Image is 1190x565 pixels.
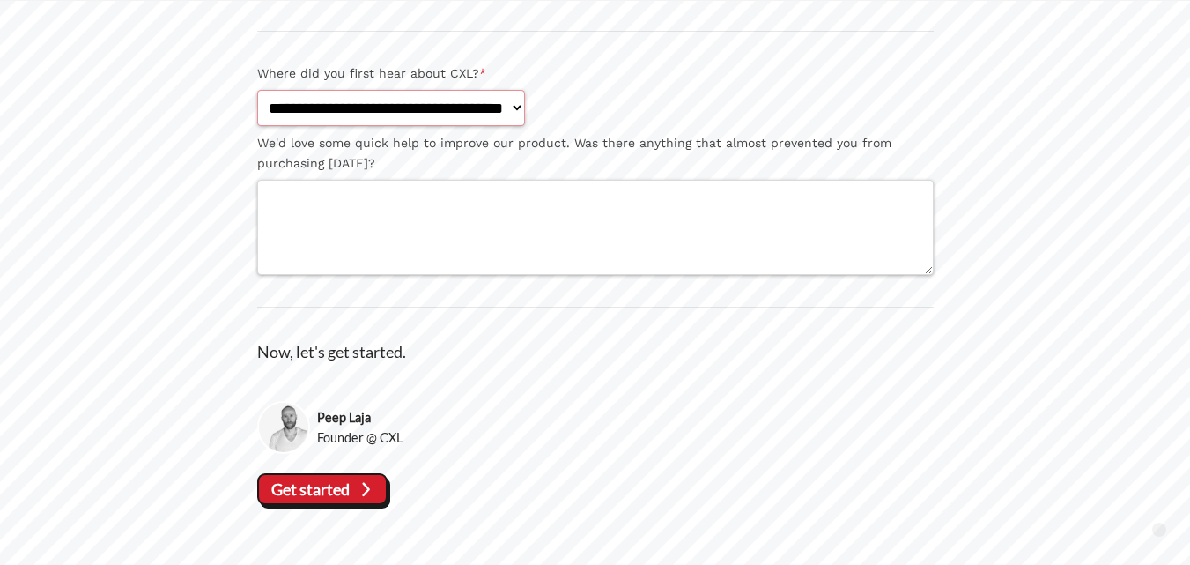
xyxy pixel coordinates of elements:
label: We'd love some quick help to improve our product. Was there anything that almost prevented you fr... [257,133,934,174]
vaadin-button: Get started [257,473,388,505]
span: Founder @ CXL [317,427,403,448]
a: Scroll to top [1152,523,1166,537]
img: Peep Laja, Founder @ CXL [257,401,311,455]
label: Where did you first hear about CXL? [257,63,934,84]
p: Now, let's get started. [257,339,934,365]
strong: Peep Laja [317,407,403,427]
